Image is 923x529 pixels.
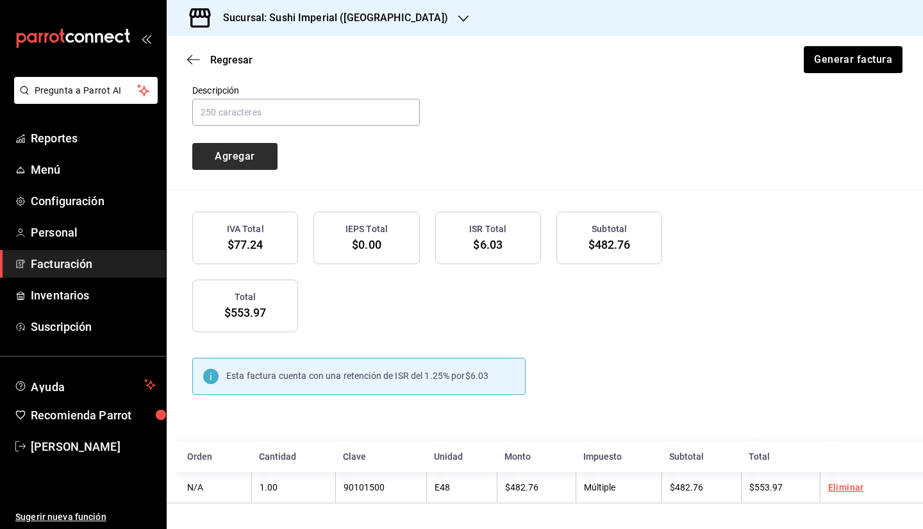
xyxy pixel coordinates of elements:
span: Inventarios [31,287,156,304]
th: Monto [497,441,576,472]
span: Facturación [31,255,156,273]
a: Pregunta a Parrot AI [9,93,158,106]
span: Configuración [31,192,156,210]
span: Reportes [31,130,156,147]
span: $553.97 [749,482,783,492]
span: Suscripción [31,318,156,335]
span: $482.76 [670,482,703,492]
span: Menú [31,161,156,178]
span: $6.03 [465,371,489,381]
th: Clave [335,441,426,472]
th: Cantidad [251,441,335,472]
th: Orden [167,441,251,472]
span: Esta factura cuenta con una retención de ISR del 1.25% por [226,371,465,381]
h3: ISR Total [469,223,506,236]
a: Eliminar [828,482,864,492]
th: Impuesto [576,441,661,472]
h3: Total [235,290,256,304]
span: $482.76 [505,482,538,492]
span: $77.24 [228,238,263,251]
h3: Subtotal [592,223,627,236]
h3: IVA Total [227,223,264,236]
button: open_drawer_menu [141,33,151,44]
label: Descripción [192,85,420,94]
span: Pregunta a Parrot AI [35,84,138,97]
span: Recomienda Parrot [31,407,156,424]
th: Unidad [426,441,497,472]
td: N/A [167,472,251,503]
button: Generar factura [804,46,902,73]
span: Ayuda [31,377,139,392]
span: Regresar [210,54,253,66]
span: 1.00 [260,482,278,492]
button: Pregunta a Parrot AI [14,77,158,104]
span: $482.76 [588,238,631,251]
span: Personal [31,224,156,241]
td: Múltiple [576,472,661,503]
th: Subtotal [661,441,741,472]
td: 90101500 [335,472,426,503]
td: E48 [426,472,497,503]
span: $6.03 [473,238,503,251]
h3: Sucursal: Sushi Imperial ([GEOGRAPHIC_DATA]) [213,10,448,26]
th: Total [741,441,820,472]
span: $553.97 [224,306,267,319]
h3: IEPS Total [345,223,388,236]
span: [PERSON_NAME] [31,438,156,455]
input: 250 caracteres [192,99,420,126]
span: $0.00 [352,238,381,251]
span: Sugerir nueva función [15,510,156,524]
button: Regresar [187,54,253,66]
